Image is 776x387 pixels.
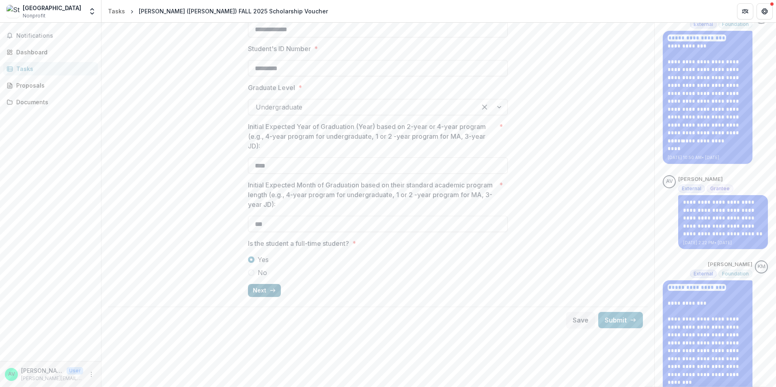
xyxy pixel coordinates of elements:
[105,5,331,17] nav: breadcrumb
[694,271,713,277] span: External
[86,3,98,19] button: Open entity switcher
[722,271,749,277] span: Foundation
[8,372,15,377] div: Amanda Voskinarian
[23,12,45,19] span: Nonprofit
[67,367,83,374] p: User
[598,312,643,328] button: Submit
[258,255,269,264] span: Yes
[23,4,81,12] div: [GEOGRAPHIC_DATA]
[248,239,349,248] p: Is the student a full-time student?
[16,48,91,56] div: Dashboard
[6,5,19,18] img: St. John's University
[105,5,128,17] a: Tasks
[86,370,96,379] button: More
[248,122,496,151] p: Initial Expected Year of Graduation (Year) based on 2-year or 4-year program (e.g., 4-year progra...
[566,312,595,328] button: Save
[3,62,98,75] a: Tasks
[694,21,713,27] span: External
[3,95,98,109] a: Documents
[248,44,311,54] p: Student's ID Number
[16,64,91,73] div: Tasks
[668,155,748,161] p: [DATE] 10:50 AM • [DATE]
[16,32,95,39] span: Notifications
[666,179,673,184] div: Amanda Voskinarian
[248,284,281,297] button: Next
[108,7,125,15] div: Tasks
[21,366,63,375] p: [PERSON_NAME]
[139,7,328,15] div: [PERSON_NAME] ([PERSON_NAME]) FALL 2025 Scholarship Voucher
[16,98,91,106] div: Documents
[710,186,730,191] span: Grantee
[478,101,491,114] div: Clear selected options
[248,180,496,209] p: Initial Expected Month of Graduation based on their standard academic program length (e.g., 4-yea...
[682,186,701,191] span: External
[3,79,98,92] a: Proposals
[708,260,752,269] p: [PERSON_NAME]
[722,21,749,27] span: Foundation
[258,268,267,277] span: No
[757,3,773,19] button: Get Help
[21,375,83,382] p: [PERSON_NAME][EMAIL_ADDRESS][PERSON_NAME][DOMAIN_NAME]
[758,264,765,269] div: Kate Morris
[248,83,295,92] p: Graduate Level
[16,81,91,90] div: Proposals
[683,240,763,246] p: [DATE] 2:22 PM • [DATE]
[678,175,723,183] p: [PERSON_NAME]
[737,3,753,19] button: Partners
[3,29,98,42] button: Notifications
[3,45,98,59] a: Dashboard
